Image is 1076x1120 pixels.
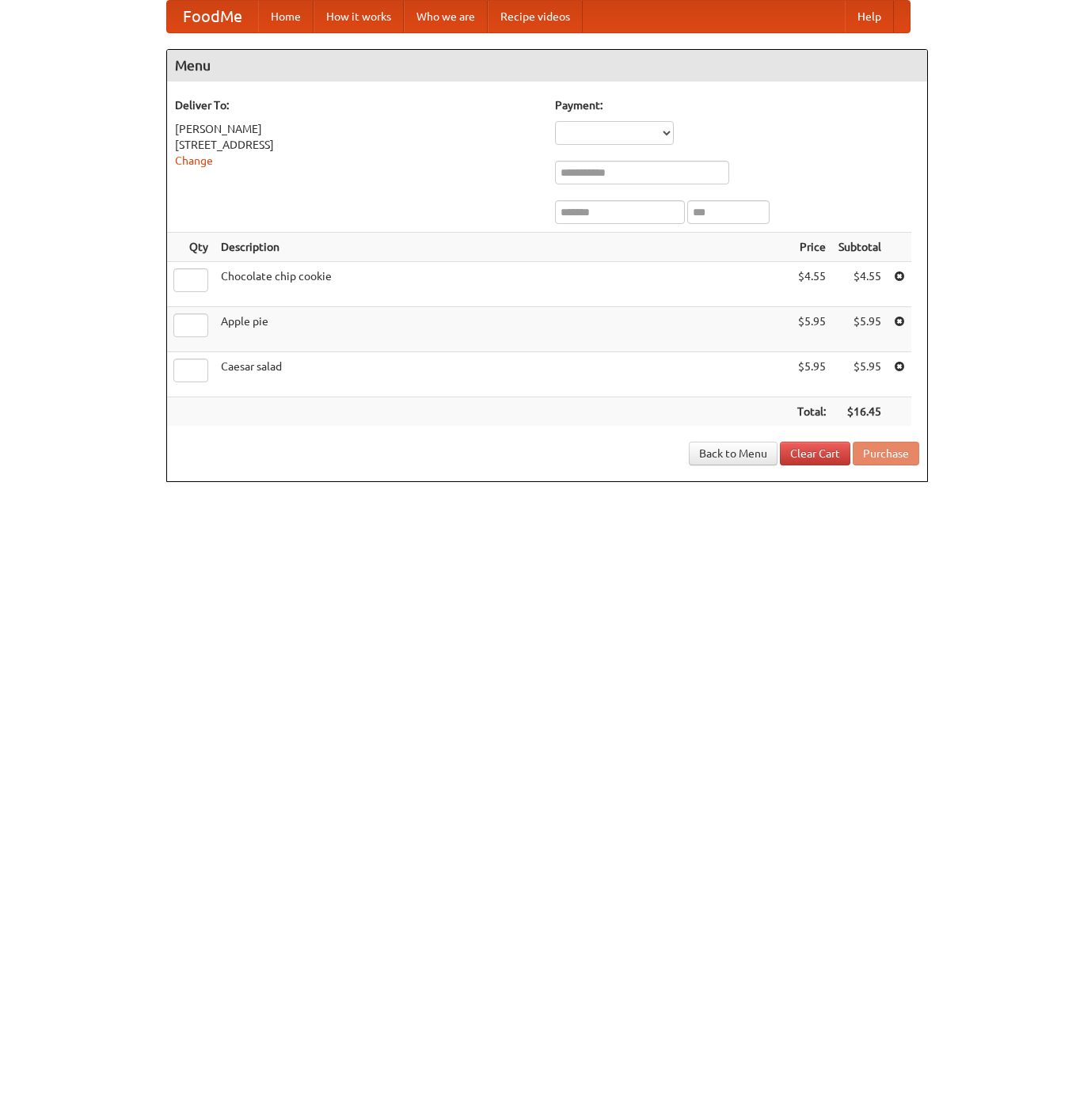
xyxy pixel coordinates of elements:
[845,1,894,32] a: Help
[258,1,314,32] a: Home
[215,233,791,262] th: Description
[175,154,213,167] a: Change
[404,1,488,32] a: Who we are
[791,262,832,307] td: $4.55
[791,352,832,397] td: $5.95
[832,262,888,307] td: $4.55
[791,307,832,352] td: $5.95
[175,137,539,153] div: [STREET_ADDRESS]
[175,121,539,137] div: [PERSON_NAME]
[832,233,888,262] th: Subtotal
[780,442,850,465] a: Clear Cart
[555,97,919,113] h5: Payment:
[215,262,791,307] td: Chocolate chip cookie
[832,307,888,352] td: $5.95
[488,1,583,32] a: Recipe videos
[853,442,919,465] button: Purchase
[167,50,927,82] h4: Menu
[215,307,791,352] td: Apple pie
[167,233,215,262] th: Qty
[791,233,832,262] th: Price
[175,97,539,113] h5: Deliver To:
[832,397,888,427] th: $16.45
[314,1,404,32] a: How it works
[167,1,258,32] a: FoodMe
[791,397,832,427] th: Total:
[689,442,778,465] a: Back to Menu
[215,352,791,397] td: Caesar salad
[832,352,888,397] td: $5.95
